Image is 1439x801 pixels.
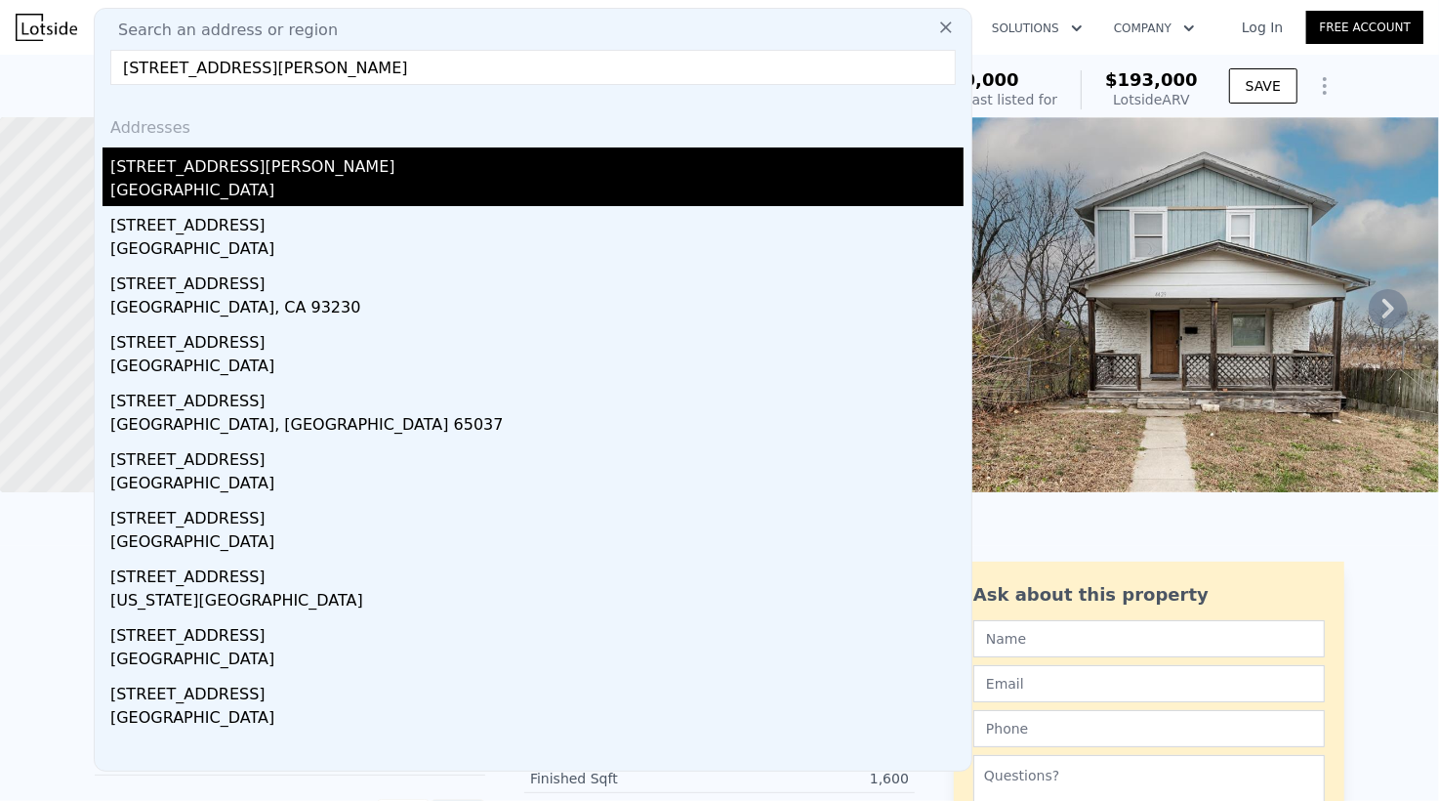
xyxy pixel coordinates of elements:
div: [GEOGRAPHIC_DATA] [110,472,964,499]
input: Phone [973,710,1325,747]
div: [STREET_ADDRESS] [110,499,964,530]
button: Solutions [976,11,1098,46]
input: Email [973,665,1325,702]
span: Search an address or region [103,19,338,42]
div: [GEOGRAPHIC_DATA] [110,237,964,265]
div: [STREET_ADDRESS] [110,616,964,648]
div: [GEOGRAPHIC_DATA], [GEOGRAPHIC_DATA] 65037 [110,413,964,441]
div: [STREET_ADDRESS] [110,323,964,355]
div: [STREET_ADDRESS] [110,441,964,472]
div: [US_STATE][GEOGRAPHIC_DATA] [110,589,964,616]
div: 1,600 [719,769,909,788]
div: [STREET_ADDRESS] [110,382,964,413]
div: [GEOGRAPHIC_DATA] [110,179,964,206]
div: Off Market, last listed for [888,90,1058,109]
div: [GEOGRAPHIC_DATA] [110,355,964,382]
div: [STREET_ADDRESS] [110,558,964,589]
div: [GEOGRAPHIC_DATA], CA 93230 [110,296,964,323]
button: Company [1098,11,1211,46]
span: $150,000 [926,69,1019,90]
div: [GEOGRAPHIC_DATA] [110,648,964,675]
div: [STREET_ADDRESS] [110,675,964,706]
div: Lotside ARV [1105,90,1198,109]
div: [STREET_ADDRESS][PERSON_NAME] [110,148,964,179]
div: [STREET_ADDRESS] [110,206,964,237]
input: Name [973,620,1325,657]
button: SAVE [1229,68,1297,104]
div: Finished Sqft [530,769,719,788]
img: Lotside [16,14,77,41]
input: Enter an address, city, region, neighborhood or zip code [110,50,956,85]
button: Show Options [1305,66,1344,105]
div: [GEOGRAPHIC_DATA] [110,530,964,558]
span: $193,000 [1105,69,1198,90]
a: Free Account [1306,11,1423,44]
a: Log In [1218,18,1306,37]
div: Addresses [103,101,964,148]
div: [GEOGRAPHIC_DATA] [110,706,964,734]
div: Ask about this property [973,581,1325,609]
div: [STREET_ADDRESS] [110,265,964,296]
